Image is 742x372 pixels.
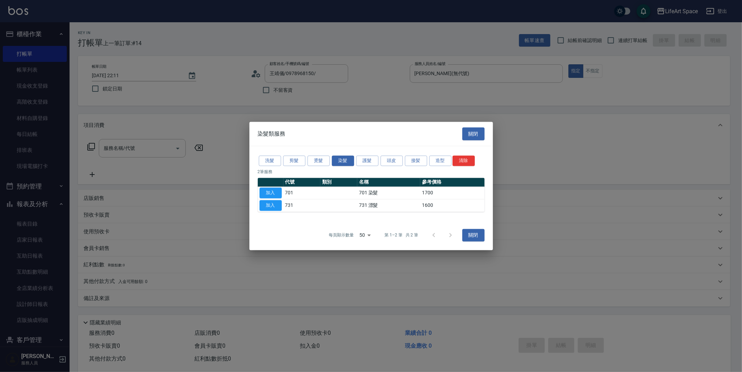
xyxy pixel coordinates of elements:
[260,188,282,199] button: 加入
[284,178,320,187] th: 代號
[258,169,485,175] p: 2 筆服務
[357,187,420,199] td: 701 染髮
[453,155,475,166] button: 清除
[320,178,357,187] th: 類別
[420,187,484,199] td: 1700
[329,232,354,238] p: 每頁顯示數量
[405,155,427,166] button: 接髪
[284,187,320,199] td: 701
[332,155,354,166] button: 染髮
[260,200,282,211] button: 加入
[258,130,286,137] span: 染髮類服務
[420,199,484,212] td: 1600
[357,226,373,244] div: 50
[357,178,420,187] th: 名稱
[462,128,485,140] button: 關閉
[381,155,403,166] button: 頭皮
[259,155,281,166] button: 洗髮
[384,232,418,238] p: 第 1–2 筆 共 2 筆
[356,155,378,166] button: 護髮
[462,229,485,242] button: 關閉
[429,155,452,166] button: 造型
[284,199,320,212] td: 731
[420,178,484,187] th: 參考價格
[308,155,330,166] button: 燙髮
[357,199,420,212] td: 731 漂髮
[283,155,305,166] button: 剪髮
